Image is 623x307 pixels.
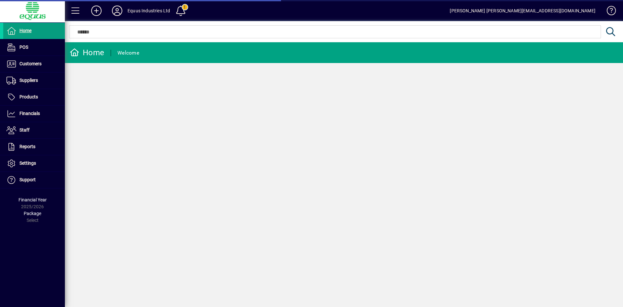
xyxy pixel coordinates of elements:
[19,177,36,182] span: Support
[3,122,65,138] a: Staff
[3,155,65,172] a: Settings
[3,172,65,188] a: Support
[19,160,36,166] span: Settings
[3,89,65,105] a: Products
[602,1,615,22] a: Knowledge Base
[117,48,139,58] div: Welcome
[19,78,38,83] span: Suppliers
[107,5,128,17] button: Profile
[3,56,65,72] a: Customers
[18,197,47,202] span: Financial Year
[19,61,42,66] span: Customers
[19,94,38,99] span: Products
[19,127,30,133] span: Staff
[3,72,65,89] a: Suppliers
[450,6,595,16] div: [PERSON_NAME] [PERSON_NAME][EMAIL_ADDRESS][DOMAIN_NAME]
[19,111,40,116] span: Financials
[19,144,35,149] span: Reports
[24,211,41,216] span: Package
[19,28,31,33] span: Home
[70,47,104,58] div: Home
[3,39,65,56] a: POS
[19,45,28,50] span: POS
[128,6,170,16] div: Equus Industries Ltd
[3,106,65,122] a: Financials
[3,139,65,155] a: Reports
[86,5,107,17] button: Add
